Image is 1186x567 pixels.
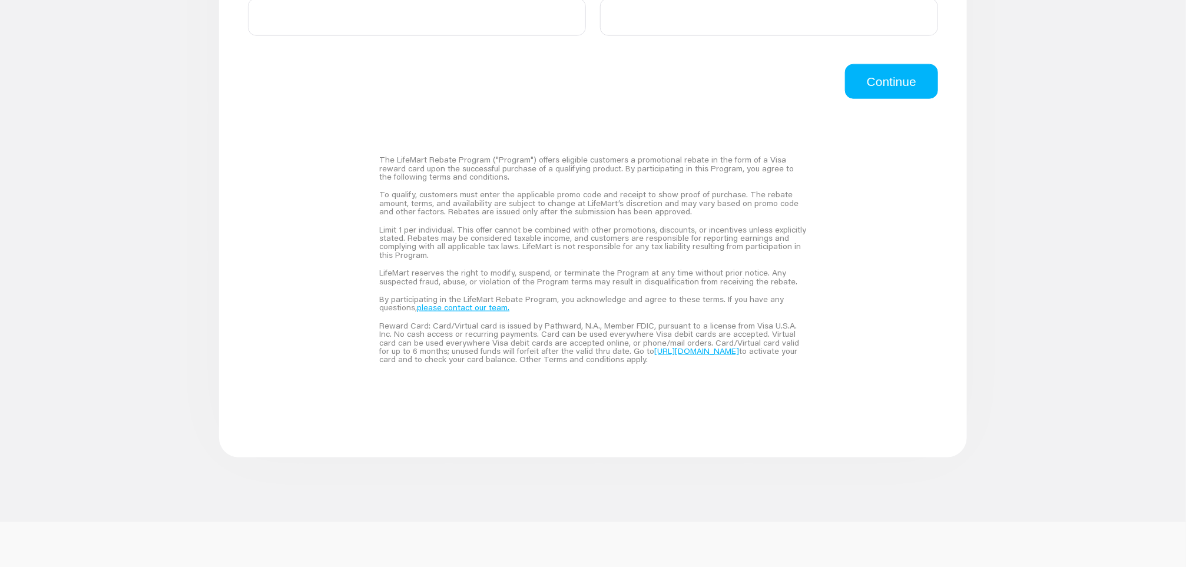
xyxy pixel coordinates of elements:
div: The LifeMart Rebate Program ("Program") offers eligible customers a promotional rebate in the for... [379,151,806,185]
div: To qualify, customers must enter the applicable promo code and receipt to show proof of purchase.... [379,185,806,220]
div: By participating in the LifeMart Rebate Program, you acknowledge and agree to these terms. If you... [379,290,806,317]
div: LifeMart reserves the right to modify, suspend, or terminate the Program at any time without prio... [379,264,806,290]
div: Reward Card: Card/Virtual card is issued by Pathward, N.A., Member FDIC, pursuant to a license fr... [379,317,806,369]
div: Limit 1 per individual. This offer cannot be combined with other promotions, discounts, or incent... [379,221,806,264]
a: [URL][DOMAIN_NAME] [654,346,739,356]
a: please contact our team. [417,302,509,313]
button: Continue [845,64,938,100]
